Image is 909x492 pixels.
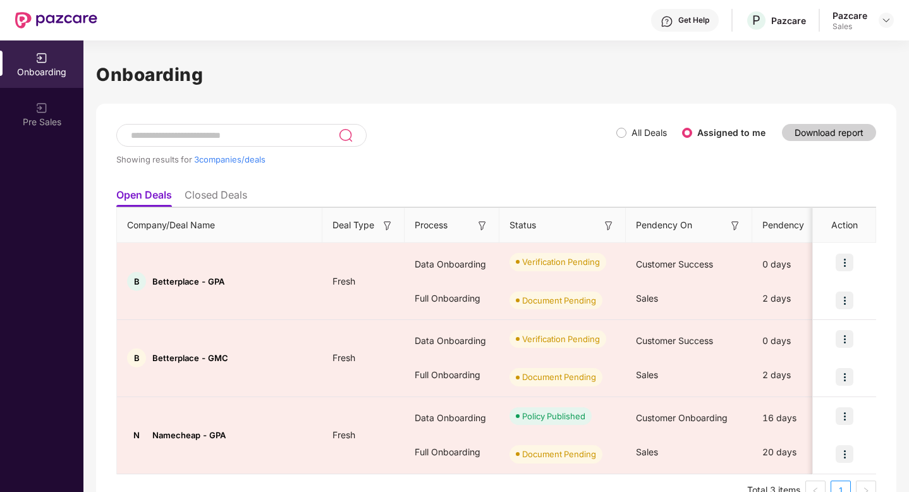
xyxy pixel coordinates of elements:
span: Sales [636,293,658,304]
div: Data Onboarding [405,247,499,281]
th: Pendency [752,208,847,243]
button: Download report [782,124,876,141]
img: icon [836,292,853,309]
img: svg+xml;base64,PHN2ZyB3aWR0aD0iMjAiIGhlaWdodD0iMjAiIHZpZXdCb3g9IjAgMCAyMCAyMCIgZmlsbD0ibm9uZSIgeG... [35,102,48,114]
img: icon [836,407,853,425]
div: Document Pending [522,448,596,460]
div: N [127,426,146,445]
span: P [752,13,760,28]
span: Betterplace - GMC [152,353,228,363]
span: Sales [636,369,658,380]
span: Pendency On [636,218,692,232]
div: 0 days [752,324,847,358]
div: 16 days [752,401,847,435]
div: Showing results for [116,154,616,164]
span: Fresh [322,429,365,440]
img: svg+xml;base64,PHN2ZyB3aWR0aD0iMjQiIGhlaWdodD0iMjUiIHZpZXdCb3g9IjAgMCAyNCAyNSIgZmlsbD0ibm9uZSIgeG... [338,128,353,143]
div: Verification Pending [522,333,600,345]
div: Get Help [678,15,709,25]
img: svg+xml;base64,PHN2ZyB3aWR0aD0iMTYiIGhlaWdodD0iMTYiIHZpZXdCb3g9IjAgMCAxNiAxNiIgZmlsbD0ibm9uZSIgeG... [602,219,615,232]
li: Closed Deals [185,188,247,207]
span: Betterplace - GPA [152,276,224,286]
span: Sales [636,446,658,457]
span: Fresh [322,352,365,363]
img: svg+xml;base64,PHN2ZyB3aWR0aD0iMTYiIGhlaWdodD0iMTYiIHZpZXdCb3g9IjAgMCAxNiAxNiIgZmlsbD0ibm9uZSIgeG... [729,219,741,232]
img: svg+xml;base64,PHN2ZyB3aWR0aD0iMjAiIGhlaWdodD0iMjAiIHZpZXdCb3g9IjAgMCAyMCAyMCIgZmlsbD0ibm9uZSIgeG... [35,52,48,65]
div: Data Onboarding [405,401,499,435]
div: 20 days [752,435,847,469]
div: Full Onboarding [405,358,499,392]
div: B [127,272,146,291]
div: Verification Pending [522,255,600,268]
div: Full Onboarding [405,281,499,316]
div: Policy Published [522,410,585,422]
div: 2 days [752,281,847,316]
div: Pazcare [833,9,867,22]
img: New Pazcare Logo [15,12,97,28]
label: Assigned to me [697,127,766,138]
div: Pazcare [771,15,806,27]
span: Deal Type [332,218,374,232]
img: svg+xml;base64,PHN2ZyBpZD0iRHJvcGRvd24tMzJ4MzIiIHhtbG5zPSJodHRwOi8vd3d3LnczLm9yZy8yMDAwL3N2ZyIgd2... [881,15,891,25]
label: All Deals [631,127,667,138]
div: 2 days [752,358,847,392]
span: Process [415,218,448,232]
th: Action [813,208,876,243]
div: Data Onboarding [405,324,499,358]
img: icon [836,445,853,463]
span: Namecheap - GPA [152,430,226,440]
span: Status [509,218,536,232]
img: icon [836,330,853,348]
li: Open Deals [116,188,172,207]
th: Company/Deal Name [117,208,322,243]
span: Pendency [762,218,827,232]
div: Document Pending [522,294,596,307]
div: Document Pending [522,371,596,383]
span: 3 companies/deals [194,154,265,164]
img: svg+xml;base64,PHN2ZyB3aWR0aD0iMTYiIGhlaWdodD0iMTYiIHZpZXdCb3g9IjAgMCAxNiAxNiIgZmlsbD0ibm9uZSIgeG... [476,219,489,232]
img: icon [836,368,853,386]
div: B [127,348,146,367]
span: Fresh [322,276,365,286]
img: icon [836,254,853,271]
img: svg+xml;base64,PHN2ZyB3aWR0aD0iMTYiIGhlaWdodD0iMTYiIHZpZXdCb3g9IjAgMCAxNiAxNiIgZmlsbD0ibm9uZSIgeG... [381,219,394,232]
span: Customer Success [636,335,713,346]
h1: Onboarding [96,61,896,89]
img: svg+xml;base64,PHN2ZyBpZD0iSGVscC0zMngzMiIgeG1sbnM9Imh0dHA6Ly93d3cudzMub3JnLzIwMDAvc3ZnIiB3aWR0aD... [661,15,673,28]
div: Sales [833,22,867,32]
span: Customer Onboarding [636,412,728,423]
div: Full Onboarding [405,435,499,469]
span: Customer Success [636,259,713,269]
div: 0 days [752,247,847,281]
